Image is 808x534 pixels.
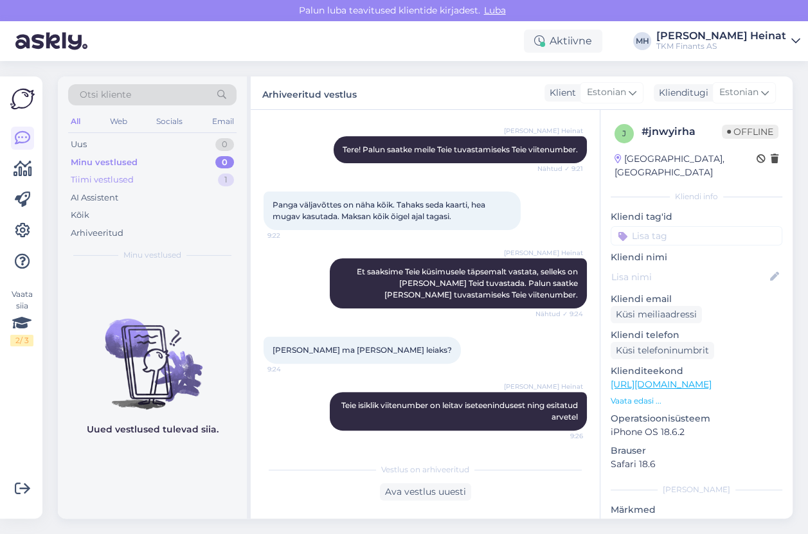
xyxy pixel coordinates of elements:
div: AI Assistent [71,191,118,204]
span: Otsi kliente [80,88,131,102]
span: j [622,129,626,138]
div: Ava vestlus uuesti [380,483,471,501]
div: Tiimi vestlused [71,174,134,186]
div: Socials [154,113,185,130]
p: Safari 18.6 [611,458,782,471]
span: Nähtud ✓ 9:24 [535,309,583,319]
span: 9:26 [535,431,583,441]
p: Vaata edasi ... [611,395,782,407]
div: Klient [544,86,576,100]
span: [PERSON_NAME] Heinat [504,382,583,391]
input: Lisa tag [611,226,782,245]
div: # jnwyirha [642,124,722,139]
p: Uued vestlused tulevad siia. [87,423,219,436]
span: Vestlus on arhiveeritud [381,464,469,476]
a: [PERSON_NAME] HeinatTKM Finants AS [656,31,800,51]
div: [GEOGRAPHIC_DATA], [GEOGRAPHIC_DATA] [615,152,757,179]
p: iPhone OS 18.6.2 [611,425,782,439]
div: Web [107,113,130,130]
span: Estonian [719,85,759,100]
div: 2 / 3 [10,335,33,346]
div: TKM Finants AS [656,41,786,51]
a: [URL][DOMAIN_NAME] [611,378,712,390]
div: Arhiveeritud [71,227,123,240]
div: Klienditugi [654,86,708,100]
input: Lisa nimi [611,270,768,284]
span: Teie isiklik viitenumber on leitav iseteenindusest ning esitatud arvetel [341,400,580,422]
div: Uus [71,138,87,151]
p: Kliendi tag'id [611,210,782,224]
span: 9:24 [267,364,316,374]
div: Email [210,113,237,130]
p: Kliendi nimi [611,251,782,264]
span: Nähtud ✓ 9:21 [535,164,583,174]
div: All [68,113,83,130]
div: Aktiivne [524,30,602,53]
span: Offline [722,125,778,139]
div: 1 [218,174,234,186]
div: Kliendi info [611,191,782,202]
p: Märkmed [611,503,782,517]
p: Kliendi email [611,292,782,306]
span: Et saaksime Teie küsimusele täpsemalt vastata, selleks on [PERSON_NAME] Teid tuvastada. Palun saa... [357,267,580,299]
p: Operatsioonisüsteem [611,412,782,425]
p: Brauser [611,444,782,458]
p: Klienditeekond [611,364,782,378]
div: MH [633,32,651,50]
div: [PERSON_NAME] Heinat [656,31,786,41]
span: Minu vestlused [123,249,181,261]
div: 0 [215,156,234,169]
span: Tere! Palun saatke meile Teie tuvastamiseks Teie viitenumber. [343,145,578,154]
div: [PERSON_NAME] [611,484,782,495]
div: Küsi telefoninumbrit [611,342,714,359]
span: [PERSON_NAME] Heinat [504,126,583,136]
img: Askly Logo [10,87,35,111]
div: Minu vestlused [71,156,138,169]
div: Kõik [71,209,89,222]
span: Luba [480,4,510,16]
img: No chats [58,296,247,411]
div: Küsi meiliaadressi [611,306,702,323]
span: Estonian [587,85,626,100]
p: Kliendi telefon [611,328,782,342]
span: 9:22 [267,231,316,240]
div: 0 [215,138,234,151]
span: [PERSON_NAME] ma [PERSON_NAME] leiaks? [273,345,452,355]
span: Panga väljavõttes on näha kõik. Tahaks seda kaarti, hea mugav kasutada. Maksan kõik õigel ajal ta... [273,200,487,221]
div: Vaata siia [10,289,33,346]
span: [PERSON_NAME] Heinat [504,248,583,258]
label: Arhiveeritud vestlus [262,84,357,102]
